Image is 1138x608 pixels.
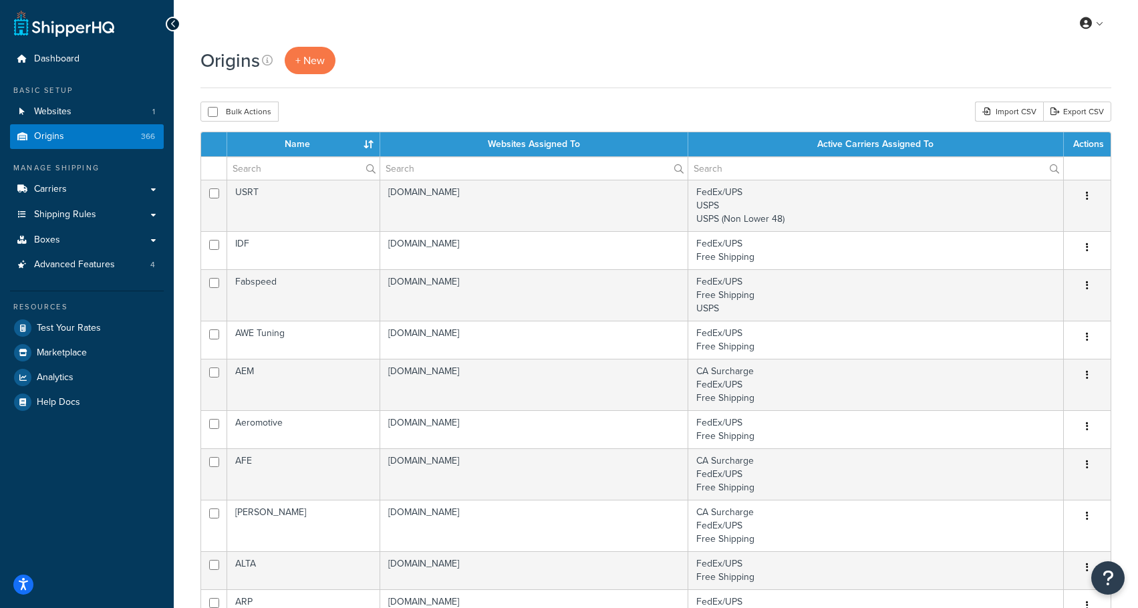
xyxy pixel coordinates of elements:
button: Bulk Actions [200,102,279,122]
a: Test Your Rates [10,316,164,340]
a: Advanced Features 4 [10,253,164,277]
li: Origins [10,124,164,149]
td: ALTA [227,551,380,589]
a: Dashboard [10,47,164,71]
span: Test Your Rates [37,323,101,334]
input: Search [688,157,1063,180]
a: Marketplace [10,341,164,365]
td: [DOMAIN_NAME] [380,410,688,448]
td: [PERSON_NAME] [227,500,380,551]
span: Marketplace [37,347,87,359]
td: FedEx/UPS USPS USPS (Non Lower 48) [688,180,1064,231]
td: Aeromotive [227,410,380,448]
td: FedEx/UPS Free Shipping [688,321,1064,359]
span: + New [295,53,325,68]
a: Carriers [10,177,164,202]
span: Websites [34,106,72,118]
th: Actions [1064,132,1111,156]
a: + New [285,47,335,74]
td: FedEx/UPS Free Shipping [688,551,1064,589]
button: Open Resource Center [1091,561,1125,595]
td: CA Surcharge FedEx/UPS Free Shipping [688,500,1064,551]
li: Advanced Features [10,253,164,277]
td: FedEx/UPS Free Shipping [688,231,1064,269]
td: CA Surcharge FedEx/UPS Free Shipping [688,448,1064,500]
input: Search [227,157,380,180]
span: 4 [150,259,155,271]
span: 1 [152,106,155,118]
td: [DOMAIN_NAME] [380,269,688,321]
h1: Origins [200,47,260,73]
td: FedEx/UPS Free Shipping [688,410,1064,448]
span: Advanced Features [34,259,115,271]
td: [DOMAIN_NAME] [380,500,688,551]
td: AWE Tuning [227,321,380,359]
input: Search [380,157,688,180]
a: Shipping Rules [10,202,164,227]
th: Active Carriers Assigned To [688,132,1064,156]
span: Carriers [34,184,67,195]
span: Help Docs [37,397,80,408]
span: Boxes [34,235,60,246]
td: IDF [227,231,380,269]
td: [DOMAIN_NAME] [380,321,688,359]
th: Websites Assigned To [380,132,688,156]
div: Import CSV [975,102,1043,122]
td: [DOMAIN_NAME] [380,180,688,231]
td: Fabspeed [227,269,380,321]
div: Manage Shipping [10,162,164,174]
div: Resources [10,301,164,313]
th: Name : activate to sort column ascending [227,132,380,156]
a: Boxes [10,228,164,253]
span: Analytics [37,372,74,384]
li: Websites [10,100,164,124]
div: Basic Setup [10,85,164,96]
td: [DOMAIN_NAME] [380,359,688,410]
td: FedEx/UPS Free Shipping USPS [688,269,1064,321]
span: Shipping Rules [34,209,96,220]
a: Origins 366 [10,124,164,149]
td: USRT [227,180,380,231]
td: [DOMAIN_NAME] [380,551,688,589]
td: CA Surcharge FedEx/UPS Free Shipping [688,359,1064,410]
td: [DOMAIN_NAME] [380,231,688,269]
td: AFE [227,448,380,500]
td: AEM [227,359,380,410]
span: Origins [34,131,64,142]
span: 366 [141,131,155,142]
a: Export CSV [1043,102,1111,122]
td: [DOMAIN_NAME] [380,448,688,500]
a: Websites 1 [10,100,164,124]
a: ShipperHQ Home [14,10,114,37]
a: Help Docs [10,390,164,414]
a: Analytics [10,365,164,390]
span: Dashboard [34,53,80,65]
